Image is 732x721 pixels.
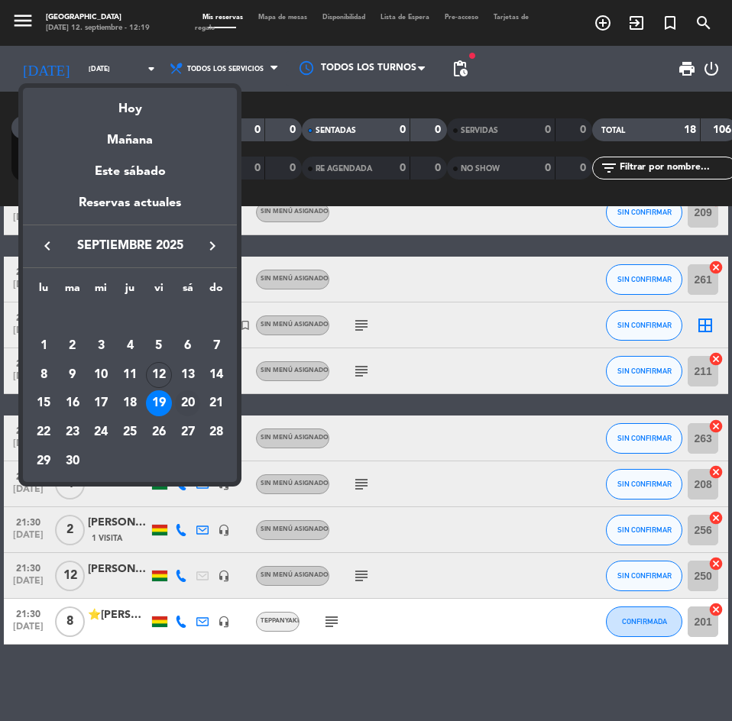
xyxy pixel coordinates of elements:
[175,390,201,416] div: 20
[58,280,87,303] th: martes
[117,333,143,359] div: 4
[146,333,172,359] div: 5
[31,362,57,388] div: 8
[60,362,86,388] div: 9
[88,333,114,359] div: 3
[117,390,143,416] div: 18
[31,419,57,445] div: 22
[38,237,57,255] i: keyboard_arrow_left
[87,360,116,390] td: 10 de septiembre de 2025
[88,362,114,388] div: 10
[144,360,173,390] td: 12 de septiembre de 2025
[31,448,57,474] div: 29
[29,389,58,418] td: 15 de septiembre de 2025
[144,389,173,418] td: 19 de septiembre de 2025
[175,333,201,359] div: 6
[58,418,87,447] td: 23 de septiembre de 2025
[115,418,144,447] td: 25 de septiembre de 2025
[173,418,202,447] td: 27 de septiembre de 2025
[115,331,144,360] td: 4 de septiembre de 2025
[58,331,87,360] td: 2 de septiembre de 2025
[87,389,116,418] td: 17 de septiembre de 2025
[88,419,114,445] div: 24
[115,389,144,418] td: 18 de septiembre de 2025
[115,360,144,390] td: 11 de septiembre de 2025
[23,119,237,150] div: Mañana
[146,419,172,445] div: 26
[203,333,229,359] div: 7
[173,331,202,360] td: 6 de septiembre de 2025
[199,236,226,256] button: keyboard_arrow_right
[31,390,57,416] div: 15
[146,362,172,388] div: 12
[23,88,237,119] div: Hoy
[60,448,86,474] div: 30
[60,419,86,445] div: 23
[87,331,116,360] td: 3 de septiembre de 2025
[31,333,57,359] div: 1
[203,390,229,416] div: 21
[23,193,237,225] div: Reservas actuales
[58,389,87,418] td: 16 de septiembre de 2025
[175,362,201,388] div: 13
[61,236,199,256] span: septiembre 2025
[29,418,58,447] td: 22 de septiembre de 2025
[29,447,58,476] td: 29 de septiembre de 2025
[34,236,61,256] button: keyboard_arrow_left
[58,447,87,476] td: 30 de septiembre de 2025
[87,280,116,303] th: miércoles
[202,280,231,303] th: domingo
[144,280,173,303] th: viernes
[29,302,231,331] td: SEP.
[60,390,86,416] div: 16
[29,280,58,303] th: lunes
[23,150,237,193] div: Este sábado
[173,280,202,303] th: sábado
[87,418,116,447] td: 24 de septiembre de 2025
[117,419,143,445] div: 25
[60,333,86,359] div: 2
[117,362,143,388] div: 11
[202,418,231,447] td: 28 de septiembre de 2025
[29,331,58,360] td: 1 de septiembre de 2025
[144,331,173,360] td: 5 de septiembre de 2025
[173,389,202,418] td: 20 de septiembre de 2025
[202,389,231,418] td: 21 de septiembre de 2025
[29,360,58,390] td: 8 de septiembre de 2025
[88,390,114,416] div: 17
[203,237,222,255] i: keyboard_arrow_right
[58,360,87,390] td: 9 de septiembre de 2025
[173,360,202,390] td: 13 de septiembre de 2025
[146,390,172,416] div: 19
[202,360,231,390] td: 14 de septiembre de 2025
[203,419,229,445] div: 28
[175,419,201,445] div: 27
[202,331,231,360] td: 7 de septiembre de 2025
[115,280,144,303] th: jueves
[203,362,229,388] div: 14
[144,418,173,447] td: 26 de septiembre de 2025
